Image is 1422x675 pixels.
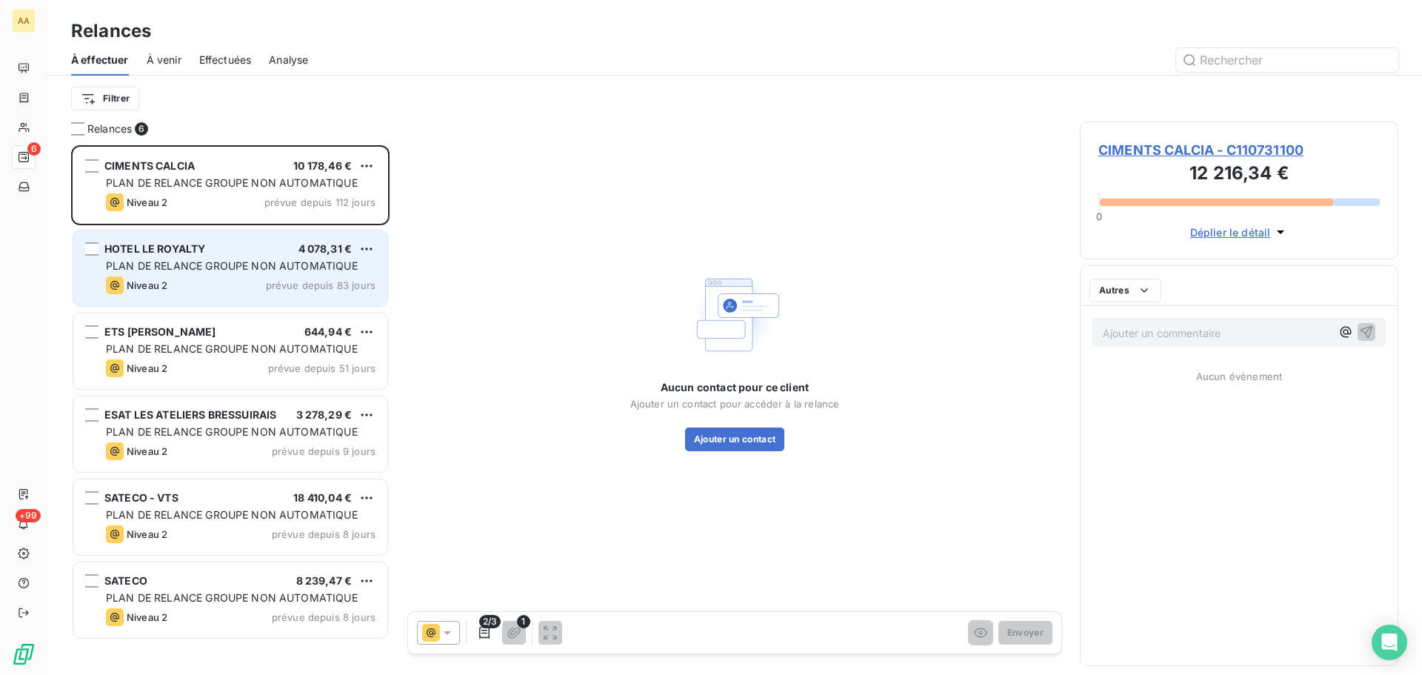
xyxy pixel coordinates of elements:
span: CIMENTS CALCIA [104,159,195,172]
span: Effectuées [199,53,252,67]
span: À venir [147,53,181,67]
h3: 12 216,34 € [1098,160,1380,190]
span: prévue depuis 9 jours [272,445,375,457]
span: Aucun contact pour ce client [661,380,809,395]
div: AA [12,9,36,33]
span: CIMENTS CALCIA - C110731100 [1098,140,1380,160]
span: Déplier le détail [1190,225,1271,240]
span: ETS [PERSON_NAME] [104,325,216,338]
span: Niveau 2 [127,279,167,291]
input: Rechercher [1176,48,1398,72]
span: À effectuer [71,53,129,67]
span: 644,94 € [304,325,352,338]
span: PLAN DE RELANCE GROUPE NON AUTOMATIQUE [106,342,358,355]
span: 2/3 [479,615,501,628]
span: +99 [16,509,41,522]
span: 1 [517,615,530,628]
div: Open Intercom Messenger [1372,625,1407,660]
img: Logo LeanPay [12,642,36,666]
span: Aucun évènement [1196,370,1282,382]
img: Empty state [687,267,782,362]
span: prévue depuis 51 jours [268,362,375,374]
span: Niveau 2 [127,196,167,208]
button: Ajouter un contact [685,428,785,451]
span: 0 [1096,210,1102,222]
span: 6 [135,122,148,136]
span: 8 239,47 € [296,574,353,587]
span: prévue depuis 8 jours [272,611,375,623]
h3: Relances [71,18,151,44]
span: 4 078,31 € [298,242,353,255]
span: prévue depuis 8 jours [272,528,375,540]
button: Autres [1089,279,1161,302]
span: Relances [87,122,132,136]
span: Niveau 2 [127,362,167,374]
span: PLAN DE RELANCE GROUPE NON AUTOMATIQUE [106,425,358,438]
span: HOTEL LE ROYALTY [104,242,205,255]
span: PLAN DE RELANCE GROUPE NON AUTOMATIQUE [106,259,358,272]
span: prévue depuis 83 jours [266,279,375,291]
span: prévue depuis 112 jours [264,196,375,208]
span: 18 410,04 € [293,491,352,504]
span: Ajouter un contact pour accéder à la relance [630,398,840,410]
span: SATECO - VTS [104,491,178,504]
span: Niveau 2 [127,528,167,540]
span: ESAT LES ATELIERS BRESSUIRAIS [104,408,276,421]
span: PLAN DE RELANCE GROUPE NON AUTOMATIQUE [106,591,358,604]
span: 3 278,29 € [296,408,353,421]
span: SATECO [104,574,147,587]
button: Envoyer [998,621,1052,645]
div: grid [71,145,390,675]
button: Déplier le détail [1186,224,1293,241]
span: PLAN DE RELANCE GROUPE NON AUTOMATIQUE [106,508,358,521]
button: Filtrer [71,87,139,110]
span: Niveau 2 [127,611,167,623]
span: PLAN DE RELANCE GROUPE NON AUTOMATIQUE [106,176,358,189]
span: 6 [27,142,41,156]
span: 10 178,46 € [293,159,352,172]
span: Niveau 2 [127,445,167,457]
span: Analyse [269,53,308,67]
